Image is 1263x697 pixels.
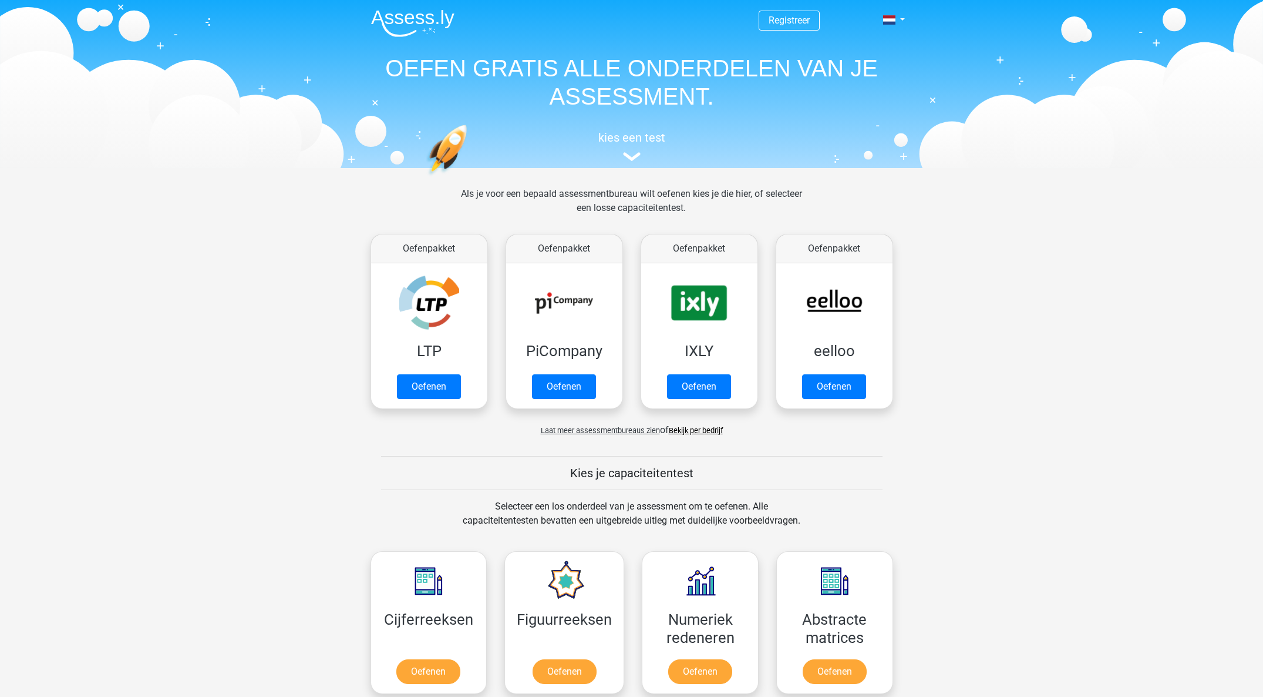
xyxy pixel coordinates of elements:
a: Oefenen [803,659,867,684]
a: Oefenen [397,374,461,399]
img: oefenen [426,125,513,231]
a: Bekijk per bedrijf [669,426,723,435]
h1: OEFEN GRATIS ALLE ONDERDELEN VAN JE ASSESSMENT. [362,54,902,110]
a: kies een test [362,130,902,162]
a: Oefenen [802,374,866,399]
span: Laat meer assessmentbureaus zien [541,426,660,435]
a: Oefenen [668,659,732,684]
a: Oefenen [533,659,597,684]
div: Als je voor een bepaald assessmentbureau wilt oefenen kies je die hier, of selecteer een losse ca... [452,187,811,229]
img: assessment [623,152,641,161]
a: Oefenen [532,374,596,399]
h5: Kies je capaciteitentest [381,466,883,480]
a: Oefenen [667,374,731,399]
img: Assessly [371,9,454,37]
div: Selecteer een los onderdeel van je assessment om te oefenen. Alle capaciteitentesten bevatten een... [452,500,811,542]
h5: kies een test [362,130,902,145]
a: Oefenen [396,659,460,684]
a: Registreer [769,15,810,26]
div: of [362,414,902,437]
